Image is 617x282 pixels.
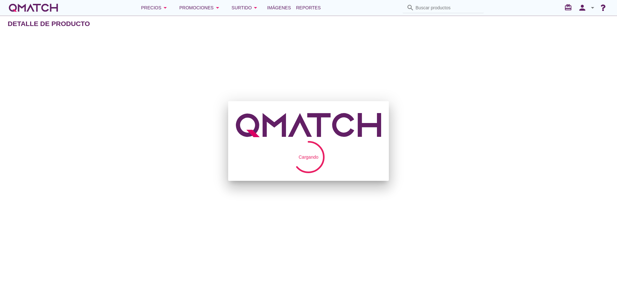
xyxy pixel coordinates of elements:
i: arrow_drop_down [252,4,259,12]
div: Surtido [232,4,260,12]
i: arrow_drop_down [161,4,169,12]
i: arrow_drop_down [214,4,221,12]
div: Cargando [299,154,318,161]
i: person [576,3,589,12]
button: Surtido [227,1,265,14]
span: Reportes [296,4,321,12]
div: Precios [141,4,169,12]
button: Promociones [174,1,227,14]
i: redeem [564,4,575,11]
input: Buscar productos [416,3,480,13]
div: Promociones [179,4,221,12]
div: QMatch logo [236,109,381,141]
span: Imágenes [267,4,291,12]
h2: Detalle de producto [8,19,90,29]
a: Reportes [293,1,323,14]
i: arrow_drop_down [589,4,596,12]
a: white-qmatch-logo [8,1,59,14]
a: Imágenes [264,1,293,14]
i: search [407,4,414,12]
button: Precios [136,1,174,14]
